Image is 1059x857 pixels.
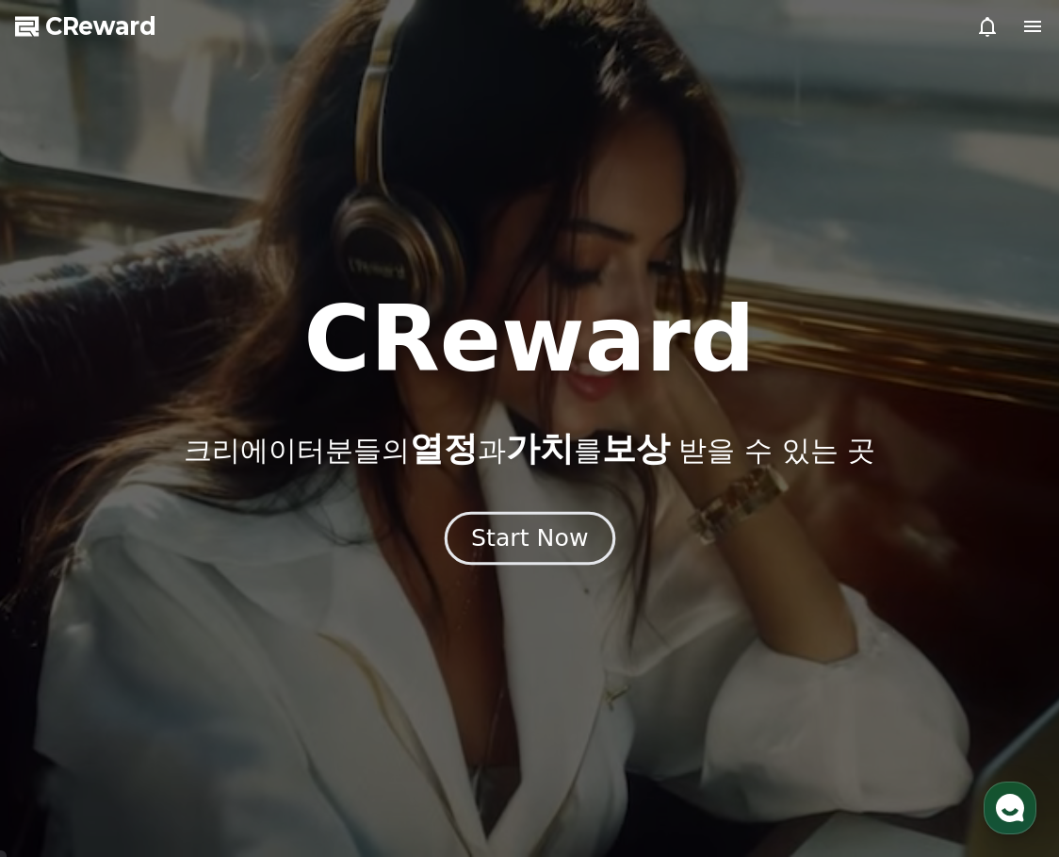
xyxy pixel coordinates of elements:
h1: CReward [303,294,755,385]
span: 대화 [172,627,195,642]
span: 설정 [291,626,314,641]
p: 크리에이터분들의 과 를 받을 수 있는 곳 [184,430,875,468]
span: 홈 [59,626,71,641]
span: 열정 [410,429,478,468]
div: Start Now [471,522,588,554]
span: 보상 [602,429,670,468]
a: 대화 [124,598,243,645]
a: CReward [15,11,156,41]
span: CReward [45,11,156,41]
a: 설정 [243,598,362,645]
a: Start Now [448,532,611,550]
a: 홈 [6,598,124,645]
button: Start Now [444,511,614,565]
span: 가치 [506,429,574,468]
